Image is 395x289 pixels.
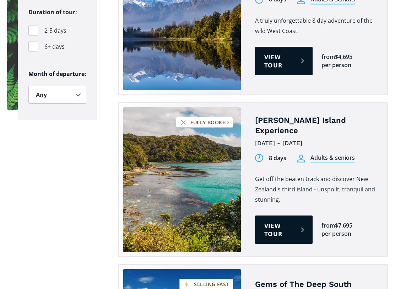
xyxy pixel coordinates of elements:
p: A truly unforgettable 8 day adventure of the wild West Coast. [255,16,377,36]
div: days [274,154,286,162]
div: $7,695 [335,222,352,230]
div: per person [321,61,351,69]
div: [DATE] - [DATE] [255,138,377,149]
div: from [321,222,335,230]
div: from [321,53,335,61]
span: 6+ days [44,42,65,51]
div: $4,695 [335,53,352,61]
a: View tour [255,47,313,75]
div: 8 [269,154,272,162]
div: Adults & seniors [310,154,355,163]
p: Get off the beaten track and discover New Zealand's third island - unspoilt, tranquil and stunning. [255,174,377,205]
a: View tour [255,216,313,244]
legend: Duration of tour: [28,7,77,17]
div: per person [321,230,351,238]
h4: [PERSON_NAME] Island Experience [255,115,377,136]
span: 2-5 days [44,26,66,36]
h6: Month of departure: [28,70,86,78]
